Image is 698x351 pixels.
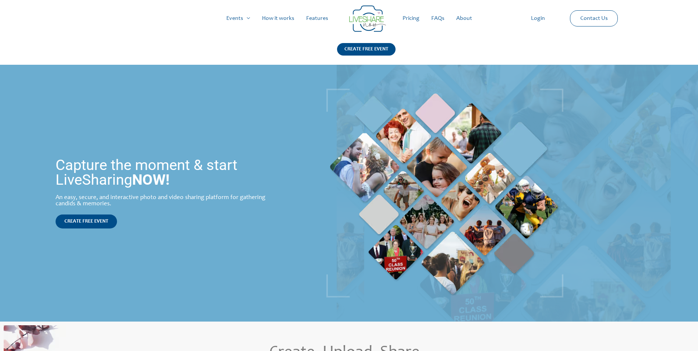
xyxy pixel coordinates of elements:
[450,7,478,30] a: About
[337,43,396,65] a: CREATE FREE EVENT
[425,7,450,30] a: FAQs
[132,171,170,188] strong: NOW!
[56,158,279,187] h1: Capture the moment & start LiveSharing
[337,43,396,56] div: CREATE FREE EVENT
[220,7,256,30] a: Events
[56,195,279,207] div: An easy, secure, and interactive photo and video sharing platform for gathering candids & memories.
[326,89,563,298] img: LiveShare Moment | Live Photo Slideshow for Events | Create Free Events Album for Any Occasion
[300,7,334,30] a: Features
[64,219,108,224] span: CREATE FREE EVENT
[397,7,425,30] a: Pricing
[13,7,685,30] nav: Site Navigation
[525,7,551,30] a: Login
[574,11,614,26] a: Contact Us
[256,7,300,30] a: How it works
[349,6,386,32] img: Group 14 | Live Photo Slideshow for Events | Create Free Events Album for Any Occasion
[56,214,117,228] a: CREATE FREE EVENT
